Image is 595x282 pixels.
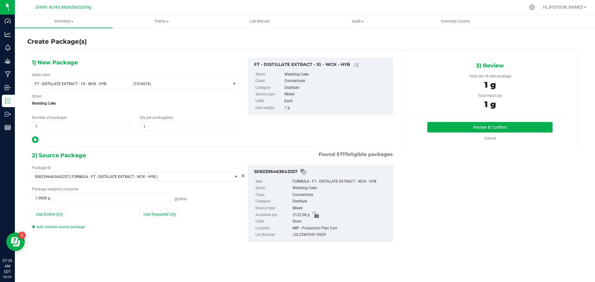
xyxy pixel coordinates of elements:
[113,15,211,28] a: Plants
[484,80,496,90] span: 1 g
[139,209,180,219] button: Use Required Qty
[6,232,25,251] iframe: Resource center
[255,185,291,192] label: Strain
[337,151,347,157] span: 5717
[484,136,496,141] a: Cancel
[140,122,238,131] input: 1
[32,99,239,108] span: Wedding Cake
[32,209,67,219] button: Use Entire Qty
[32,151,86,160] span: 2) Source Package
[309,19,406,24] span: Audit
[293,198,390,205] div: Distillate
[255,192,291,198] label: Class
[211,15,309,28] a: Lab Results
[255,78,283,85] label: Class
[5,31,11,37] inline-svg: Analytics
[427,122,553,132] button: Review & Confirm
[32,58,78,67] span: 1) New Package
[284,78,389,85] div: Concentrate
[3,275,12,279] p: 09/29
[5,45,11,51] inline-svg: Monitoring
[5,58,11,64] inline-svg: Grow
[293,225,390,232] div: MIP - Production Plan Cart
[241,19,279,24] span: Lab Results
[284,98,389,105] div: Each
[255,205,291,212] label: Source type
[47,187,59,191] span: weight
[5,85,11,91] inline-svg: Inbound
[284,85,389,91] div: Distillate
[433,19,478,24] span: Inventory Counts
[255,98,283,105] label: UOM
[254,61,390,69] div: FT - DISTILLATE EXTRACT - 1G - WCK - HYB
[69,175,157,179] span: ( FORMULA - FT - DISTILLATE EXTRACT - WCK - HYB )
[476,61,504,70] span: 3) Review
[469,74,511,78] span: Total qty of new package
[293,218,390,225] div: Gram
[231,80,238,88] span: select
[5,111,11,117] inline-svg: Outbound
[293,192,390,198] div: Concentrate
[284,105,389,111] div: 1 g
[27,37,87,46] h4: Create Package(s)
[407,15,505,28] a: Inventory Counts
[35,82,130,86] span: FT - DISTILLATE EXTRACT - 1G - WCK - HYB
[255,225,291,232] label: Location
[32,93,42,99] label: Strain
[32,225,85,229] a: Add another source package
[319,151,393,158] span: Found eligible packages
[140,115,173,120] span: Qty per package
[255,218,291,225] label: UOM
[543,5,583,10] span: Hi, [PERSON_NAME]!
[293,232,390,238] div: JUL25WCK01-0929
[255,178,291,185] label: Item
[284,91,389,98] div: Mixed
[254,168,390,176] div: 5082396463643257
[32,72,50,78] label: Select Item
[32,166,51,170] span: Package ID
[15,19,113,24] span: Inventory
[255,232,291,238] label: Lot Number
[528,4,536,10] div: Manage settings
[5,71,11,77] inline-svg: Manufacturing
[32,115,67,120] span: Number of packages
[255,71,283,78] label: Strain
[5,124,11,131] inline-svg: Reports
[32,194,170,202] input: 1.0000 g
[293,212,310,219] span: 2122.08 g
[35,175,69,179] span: 5082396463643257
[478,93,502,98] span: Total input qty
[293,178,390,185] div: FORMULA - FT - DISTILLATE EXTRACT - WCK - HYB
[167,115,173,120] span: (ea)
[174,196,187,201] span: Grams
[293,185,390,192] div: Wedding Cake
[32,139,38,143] span: Add new output
[18,232,26,239] iframe: Resource center unread badge
[239,171,247,180] button: Cancel button
[133,82,228,86] span: (1016076)
[255,85,283,91] label: Category
[255,198,291,205] label: Category
[255,105,283,111] label: Unit weight
[113,19,210,24] span: Plants
[35,5,91,10] span: Green Acres Manufacturing
[255,91,283,98] label: Source type
[284,71,389,78] div: Wedding Cake
[32,122,130,131] input: 1
[3,258,12,275] p: 07:26 AM EDT
[309,15,407,28] a: Audit
[5,98,11,104] inline-svg: Inventory
[255,212,291,219] label: Available qty
[32,187,78,191] span: Package to consume
[231,172,238,181] span: select
[5,18,11,24] inline-svg: Dashboard
[15,15,113,28] a: Inventory
[484,99,496,109] span: 1 g
[293,205,390,212] div: Mixed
